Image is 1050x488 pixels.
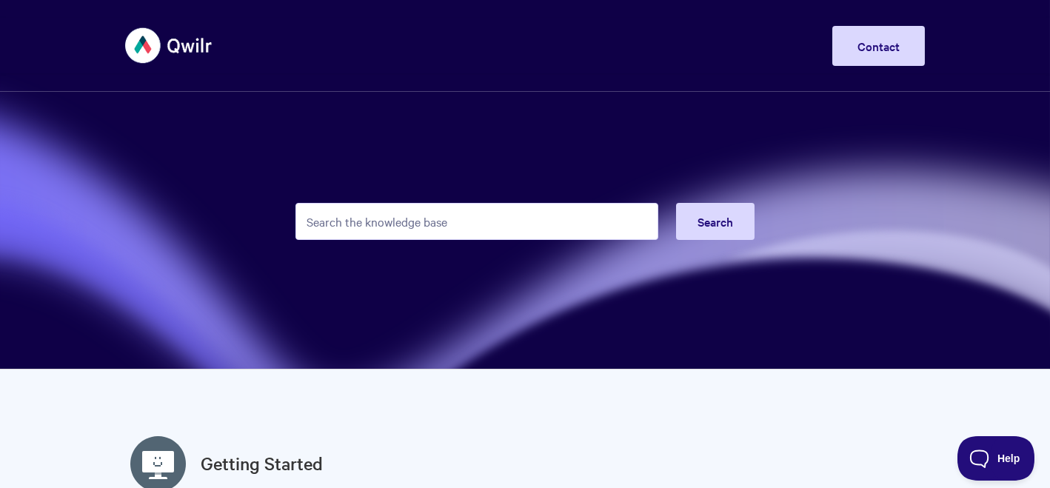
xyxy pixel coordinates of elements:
[295,203,658,240] input: Search the knowledge base
[125,18,213,73] img: Qwilr Help Center
[676,203,755,240] button: Search
[698,213,733,230] span: Search
[201,450,323,477] a: Getting Started
[832,26,925,66] a: Contact
[957,436,1035,481] iframe: Toggle Customer Support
